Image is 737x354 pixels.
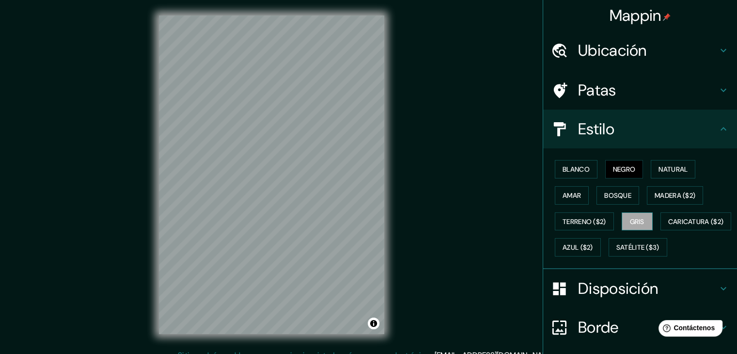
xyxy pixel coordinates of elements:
[596,186,639,205] button: Bosque
[555,212,614,231] button: Terreno ($2)
[578,119,614,139] font: Estilo
[368,318,379,329] button: Activar o desactivar atribución
[555,186,589,205] button: Amar
[578,80,616,100] font: Patas
[647,186,703,205] button: Madera ($2)
[605,160,643,178] button: Negro
[563,217,606,226] font: Terreno ($2)
[578,278,658,299] font: Disposición
[563,165,590,174] font: Blanco
[563,191,581,200] font: Amar
[663,13,671,21] img: pin-icon.png
[630,217,644,226] font: Gris
[578,317,619,338] font: Borde
[622,212,653,231] button: Gris
[543,31,737,70] div: Ubicación
[609,238,667,257] button: Satélite ($3)
[563,243,593,252] font: Azul ($2)
[543,269,737,308] div: Disposición
[660,212,732,231] button: Caricatura ($2)
[616,243,659,252] font: Satélite ($3)
[555,160,597,178] button: Blanco
[668,217,724,226] font: Caricatura ($2)
[543,71,737,110] div: Patas
[159,16,384,334] canvas: Mapa
[610,5,661,26] font: Mappin
[543,308,737,347] div: Borde
[651,316,726,343] iframe: Lanzador de widgets de ayuda
[651,160,695,178] button: Natural
[659,165,688,174] font: Natural
[555,238,601,257] button: Azul ($2)
[655,191,695,200] font: Madera ($2)
[613,165,636,174] font: Negro
[543,110,737,148] div: Estilo
[578,40,647,61] font: Ubicación
[604,191,631,200] font: Bosque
